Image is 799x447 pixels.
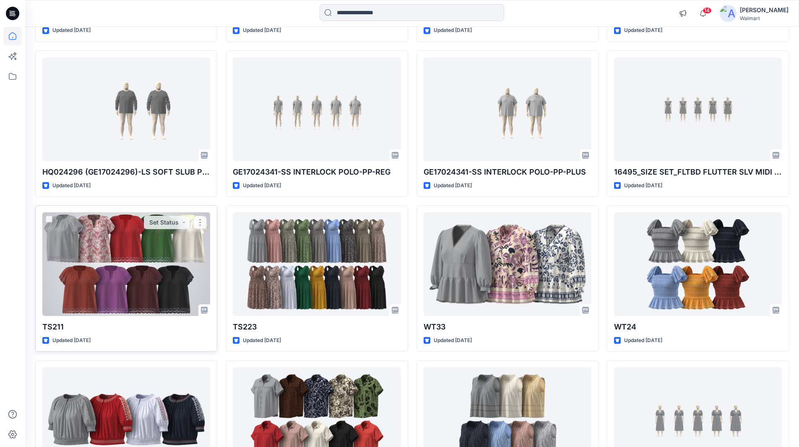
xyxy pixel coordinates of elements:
[720,5,737,22] img: avatar
[52,336,91,345] p: Updated [DATE]
[42,212,210,316] a: TS211
[624,26,662,35] p: Updated [DATE]
[614,166,782,178] p: 16495_SIZE SET_FLTBD FLUTTER SLV MIDI DRESS
[614,321,782,333] p: WT24
[614,212,782,316] a: WT24
[52,26,91,35] p: Updated [DATE]
[243,336,281,345] p: Updated [DATE]
[243,26,281,35] p: Updated [DATE]
[624,336,662,345] p: Updated [DATE]
[233,321,401,333] p: TS223
[624,181,662,190] p: Updated [DATE]
[243,181,281,190] p: Updated [DATE]
[233,166,401,178] p: GE17024341-SS INTERLOCK POLO-PP-REG
[703,7,712,14] span: 14
[42,58,210,161] a: HQ024296 (GE17024296)-LS SOFT SLUB POCKET CREW-PLUS
[614,58,782,161] a: 16495_SIZE SET_FLTBD FLUTTER SLV MIDI DRESS
[52,181,91,190] p: Updated [DATE]
[740,15,789,21] div: Walmart
[233,58,401,161] a: GE17024341-SS INTERLOCK POLO-PP-REG
[434,336,472,345] p: Updated [DATE]
[42,166,210,178] p: HQ024296 (GE17024296)-LS SOFT SLUB POCKET CREW-PLUS
[424,212,591,316] a: WT33
[233,212,401,316] a: TS223
[740,5,789,15] div: [PERSON_NAME]
[424,58,591,161] a: GE17024341-SS INTERLOCK POLO-PP-PLUS
[434,26,472,35] p: Updated [DATE]
[424,166,591,178] p: GE17024341-SS INTERLOCK POLO-PP-PLUS
[434,181,472,190] p: Updated [DATE]
[424,321,591,333] p: WT33
[42,321,210,333] p: TS211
